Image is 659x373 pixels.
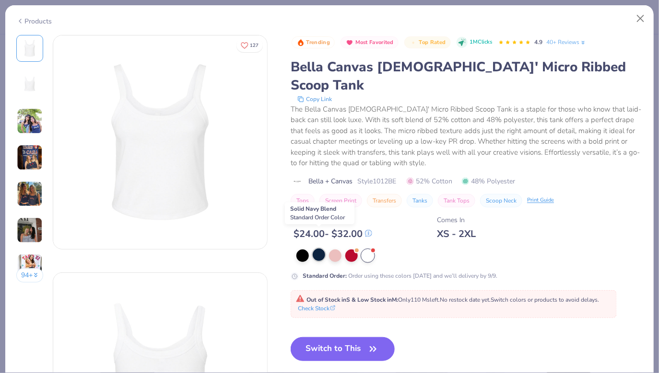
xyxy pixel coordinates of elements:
[306,40,330,45] span: Trending
[18,37,41,60] img: Front
[341,36,399,49] button: Badge Button
[410,39,417,46] img: Top Rated sort
[291,337,395,361] button: Switch to This
[632,10,650,28] button: Close
[498,35,531,50] div: 4.9 Stars
[407,176,452,186] span: 52% Cotton
[17,217,43,243] img: User generated content
[319,194,362,207] button: Screen Print
[250,43,259,48] span: 127
[535,38,543,46] span: 4.9
[53,35,267,249] img: Front
[294,228,372,240] div: $ 24.00 - $ 32.00
[296,296,599,304] span: Only 110 Ms left. Switch colors or products to avoid delays.
[291,58,643,94] div: Bella Canvas [DEMOGRAPHIC_DATA]' Micro Ribbed Scoop Tank
[547,38,587,46] a: 40+ Reviews
[355,40,394,45] span: Most Favorited
[294,94,335,104] button: copy to clipboard
[303,272,347,280] strong: Standard Order :
[357,176,396,186] span: Style 1012BE
[367,194,402,207] button: Transfers
[17,181,43,207] img: User generated content
[407,194,433,207] button: Tanks
[17,145,43,170] img: User generated content
[480,194,522,207] button: Scoop Neck
[291,194,315,207] button: Tops
[17,254,43,280] img: User generated content
[346,39,353,46] img: Most Favorited sort
[462,176,515,186] span: 48% Polyester
[527,196,554,204] div: Print Guide
[17,108,43,134] img: User generated content
[437,228,476,240] div: XS - 2XL
[297,39,305,46] img: Trending sort
[291,104,643,169] div: The Bella Canvas [DEMOGRAPHIC_DATA]' Micro Ribbed Scoop Tank is a staple for those who know that ...
[306,296,352,304] strong: Out of Stock in S
[470,38,493,46] span: 1M Clicks
[236,38,263,52] button: Like
[404,36,450,49] button: Badge Button
[298,304,335,313] button: Check Stock
[303,271,497,280] div: Order using these colors [DATE] and we’ll delivery by 9/9.
[292,36,335,49] button: Badge Button
[440,296,491,304] span: No restock date yet.
[437,215,476,225] div: Comes In
[16,268,44,283] button: 94+
[18,73,41,96] img: Back
[285,202,354,224] div: Solid Navy Blend
[16,16,52,26] div: Products
[291,178,304,185] img: brand logo
[290,214,345,221] span: Standard Order Color
[308,176,353,186] span: Bella + Canvas
[419,40,446,45] span: Top Rated
[438,194,475,207] button: Tank Tops
[352,296,398,304] strong: & Low Stock in M :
